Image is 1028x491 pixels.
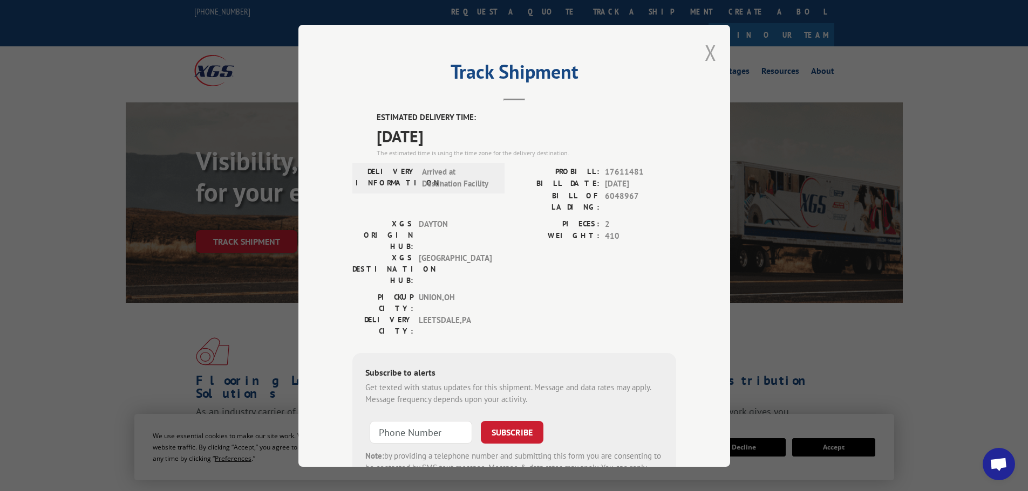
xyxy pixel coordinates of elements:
[983,448,1015,480] div: Open chat
[605,230,676,243] span: 410
[605,165,676,178] span: 17611481
[352,291,413,314] label: PICKUP CITY:
[605,190,676,212] span: 6048967
[352,64,676,85] h2: Track Shipment
[514,218,600,230] label: PIECES:
[419,218,492,252] span: DAYTON
[365,449,663,486] div: by providing a telephone number and submitting this form you are consenting to be contacted by SM...
[605,218,676,230] span: 2
[365,381,663,405] div: Get texted with status updates for this shipment. Message and data rates may apply. Message frequ...
[365,450,384,460] strong: Note:
[514,165,600,178] label: PROBILL:
[605,178,676,190] span: [DATE]
[352,252,413,286] label: XGS DESTINATION HUB:
[370,420,472,443] input: Phone Number
[377,112,676,124] label: ESTIMATED DELIVERY TIME:
[356,165,417,190] label: DELIVERY INFORMATION:
[419,291,492,314] span: UNION , OH
[365,365,663,381] div: Subscribe to alerts
[419,314,492,336] span: LEETSDALE , PA
[514,178,600,190] label: BILL DATE:
[422,165,495,190] span: Arrived at Destination Facility
[352,314,413,336] label: DELIVERY CITY:
[514,230,600,243] label: WEIGHT:
[377,123,676,148] span: [DATE]
[514,190,600,212] label: BILL OF LADING:
[419,252,492,286] span: [GEOGRAPHIC_DATA]
[377,148,676,157] div: The estimated time is using the time zone for the delivery destination.
[705,38,717,67] button: Close modal
[352,218,413,252] label: XGS ORIGIN HUB:
[481,420,543,443] button: SUBSCRIBE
